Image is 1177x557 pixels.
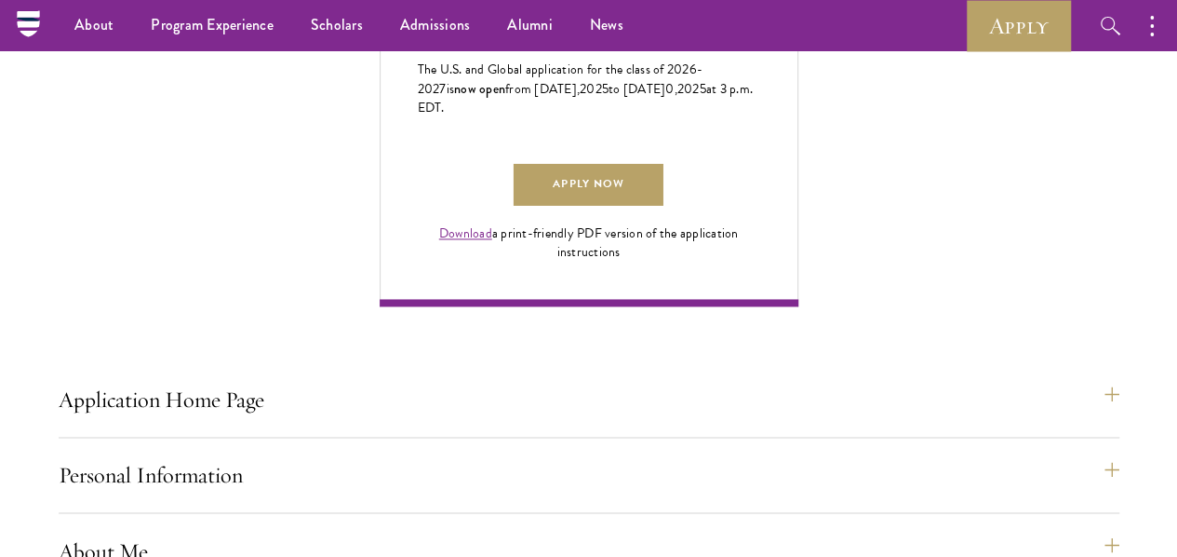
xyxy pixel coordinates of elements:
[454,79,505,98] span: now open
[665,79,674,99] span: 0
[689,60,697,79] span: 6
[439,224,492,243] a: Download
[580,79,602,99] span: 202
[439,79,446,99] span: 7
[677,79,700,99] span: 202
[59,453,1119,497] button: Personal Information
[418,60,703,99] span: -202
[609,79,665,99] span: to [DATE]
[505,79,580,99] span: from [DATE],
[700,79,706,99] span: 5
[602,79,609,99] span: 5
[514,164,662,206] a: Apply Now
[418,79,754,117] span: at 3 p.m. EDT.
[447,79,455,99] span: is
[418,224,760,262] div: a print-friendly PDF version of the application instructions
[418,60,689,79] span: The U.S. and Global application for the class of 202
[59,377,1119,422] button: Application Home Page
[675,79,677,99] span: ,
